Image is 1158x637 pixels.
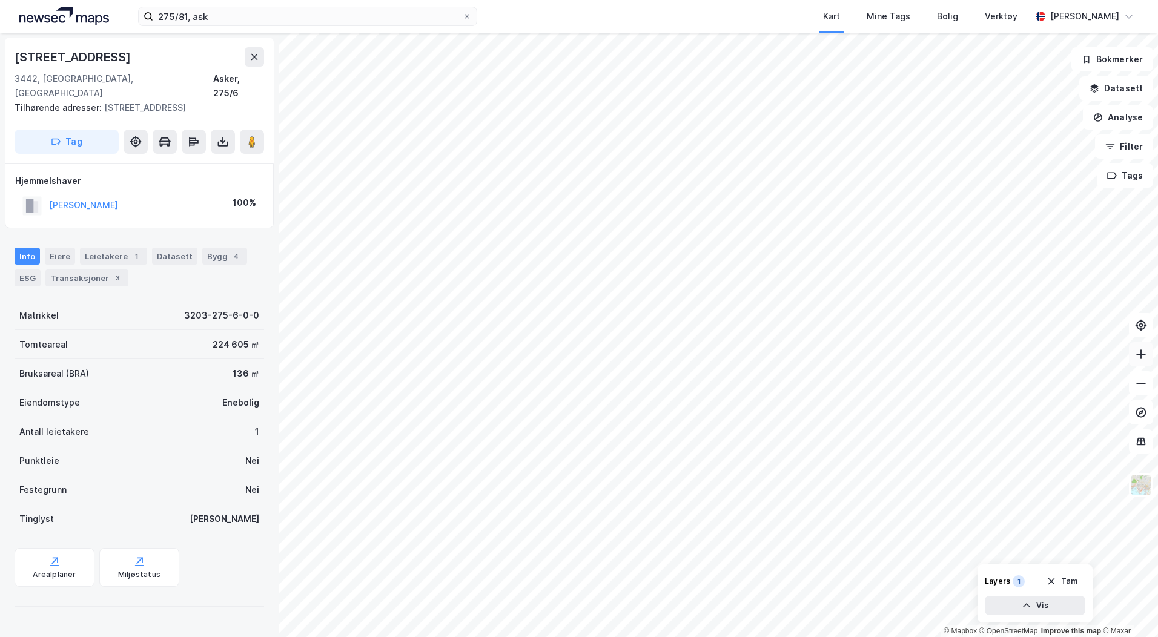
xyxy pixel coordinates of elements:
[213,71,264,101] div: Asker, 275/6
[233,366,259,381] div: 136 ㎡
[1097,579,1158,637] div: Kontrollprogram for chat
[937,9,958,24] div: Bolig
[45,269,128,286] div: Transaksjoner
[15,47,133,67] div: [STREET_ADDRESS]
[1097,163,1153,188] button: Tags
[19,337,68,352] div: Tomteareal
[19,424,89,439] div: Antall leietakere
[255,424,259,439] div: 1
[823,9,840,24] div: Kart
[15,174,263,188] div: Hjemmelshaver
[19,454,59,468] div: Punktleie
[233,196,256,210] div: 100%
[19,366,89,381] div: Bruksareal (BRA)
[190,512,259,526] div: [PERSON_NAME]
[130,250,142,262] div: 1
[19,395,80,410] div: Eiendomstype
[45,248,75,265] div: Eiere
[15,248,40,265] div: Info
[1041,627,1101,635] a: Improve this map
[19,7,109,25] img: logo.a4113a55bc3d86da70a041830d287a7e.svg
[1013,575,1025,587] div: 1
[111,272,124,284] div: 3
[15,71,213,101] div: 3442, [GEOGRAPHIC_DATA], [GEOGRAPHIC_DATA]
[184,308,259,323] div: 3203-275-6-0-0
[80,248,147,265] div: Leietakere
[1130,474,1153,497] img: Z
[1050,9,1119,24] div: [PERSON_NAME]
[222,395,259,410] div: Enebolig
[245,454,259,468] div: Nei
[1097,579,1158,637] iframe: Chat Widget
[15,101,254,115] div: [STREET_ADDRESS]
[15,269,41,286] div: ESG
[19,512,54,526] div: Tinglyst
[152,248,197,265] div: Datasett
[1083,105,1153,130] button: Analyse
[1039,572,1085,591] button: Tøm
[985,9,1017,24] div: Verktøy
[33,570,76,579] div: Arealplaner
[1071,47,1153,71] button: Bokmerker
[944,627,977,635] a: Mapbox
[15,130,119,154] button: Tag
[230,250,242,262] div: 4
[19,483,67,497] div: Festegrunn
[245,483,259,497] div: Nei
[213,337,259,352] div: 224 605 ㎡
[1079,76,1153,101] button: Datasett
[15,102,104,113] span: Tilhørende adresser:
[153,7,462,25] input: Søk på adresse, matrikkel, gårdeiere, leietakere eller personer
[979,627,1038,635] a: OpenStreetMap
[19,308,59,323] div: Matrikkel
[118,570,160,579] div: Miljøstatus
[202,248,247,265] div: Bygg
[985,596,1085,615] button: Vis
[1095,134,1153,159] button: Filter
[985,576,1010,586] div: Layers
[867,9,910,24] div: Mine Tags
